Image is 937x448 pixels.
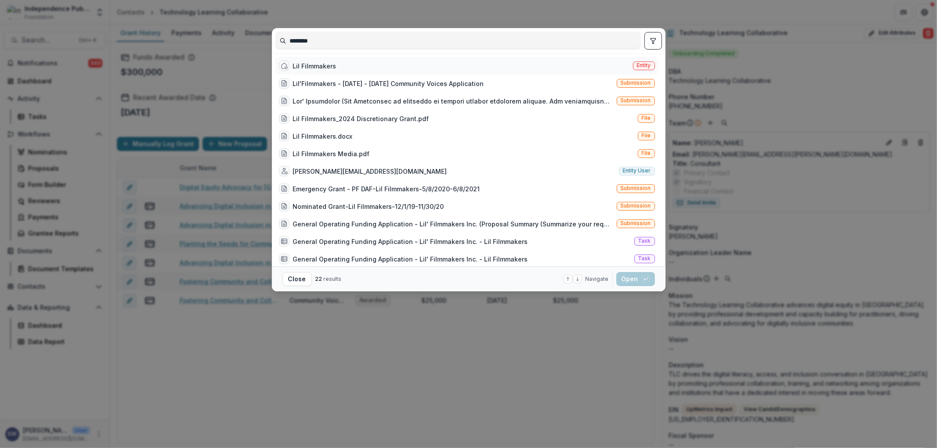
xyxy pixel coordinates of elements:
button: Close [282,272,312,286]
span: results [324,276,342,282]
div: Nominated Grant-Lil Filmmakers-12/1/19-11/30/20 [293,202,444,211]
div: Lil'Filmmakers - [DATE] - [DATE] Community Voices Application [293,79,484,88]
span: Task [638,238,651,244]
span: Navigate [586,275,609,283]
span: File [642,133,651,139]
div: Emergency Grant - PF DAF-Lil Filmmakers-5/8/2020-6/8/2021 [293,184,480,194]
span: File [642,115,651,121]
span: Submission [621,220,651,226]
span: Submission [621,203,651,209]
span: 22 [315,276,322,282]
span: Submission [621,80,651,86]
div: General Operating Funding Application - Lil' Filmmakers Inc. (Proposal Summary (Summarize your re... [293,219,613,229]
div: Lor' Ipsumdolor (Sit Ametconsec ad elitseddo ei tempori utlabor etdolorem aliquae. Adm veniamquis... [293,97,613,106]
div: Lil Filmmakers [293,61,336,71]
div: Lil Filmmakers_2024 Discretionary Grant.pdf [293,114,429,123]
span: Submission [621,185,651,191]
span: Entity [637,62,651,68]
button: Open [616,272,655,286]
span: Task [638,255,651,262]
div: Lil Filmmakers.docx [293,132,353,141]
button: toggle filters [644,32,662,50]
span: Submission [621,97,651,104]
div: General Operating Funding Application - Lil' Filmmakers Inc. - Lil Filmmakers [293,254,528,264]
span: File [642,150,651,156]
span: Entity user [623,168,651,174]
div: [PERSON_NAME][EMAIL_ADDRESS][DOMAIN_NAME] [293,167,447,176]
div: Lil Filmmakers Media.pdf [293,149,370,158]
div: General Operating Funding Application - Lil' Filmmakers Inc. - Lil Filmmakers [293,237,528,246]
